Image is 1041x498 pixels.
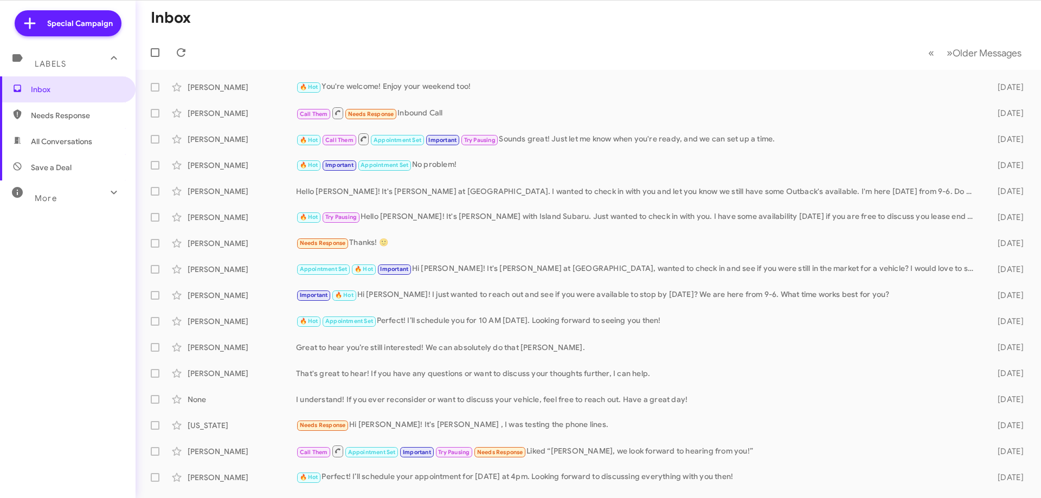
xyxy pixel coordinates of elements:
span: Important [380,266,408,273]
span: Appointment Set [374,137,421,144]
div: [PERSON_NAME] [188,160,296,171]
div: Perfect! I’ll schedule you for 10 AM [DATE]. Looking forward to seeing you then! [296,315,980,327]
div: [DATE] [980,290,1032,301]
div: That's great to hear! If you have any questions or want to discuss your thoughts further, I can h... [296,368,980,379]
span: Important [403,449,431,456]
span: « [928,46,934,60]
div: [DATE] [980,472,1032,483]
div: Hi [PERSON_NAME]! It's [PERSON_NAME] at [GEOGRAPHIC_DATA], wanted to check in and see if you were... [296,263,980,275]
div: [DATE] [980,108,1032,119]
span: Needs Response [31,110,123,121]
span: 🔥 Hot [300,83,318,90]
div: None [188,394,296,405]
h1: Inbox [151,9,191,27]
span: Inbox [31,84,123,95]
span: 🔥 Hot [300,214,318,221]
div: [PERSON_NAME] [188,290,296,301]
span: Appointment Set [361,161,408,169]
span: Appointment Set [300,266,348,273]
span: 🔥 Hot [300,318,318,325]
div: Great to hear you’re still interested! We can absolutely do that [PERSON_NAME]. [296,342,980,353]
span: Try Pausing [464,137,496,144]
span: Labels [35,59,66,69]
div: [DATE] [980,446,1032,457]
div: No problem! [296,159,980,171]
div: [PERSON_NAME] [188,186,296,197]
span: 🔥 Hot [355,266,373,273]
span: Call Them [325,137,354,144]
span: Call Them [300,449,328,456]
div: [DATE] [980,82,1032,93]
div: [PERSON_NAME] [188,108,296,119]
div: [DATE] [980,186,1032,197]
div: [DATE] [980,394,1032,405]
div: [PERSON_NAME] [188,368,296,379]
div: Liked “[PERSON_NAME], we look forward to hearing from you!” [296,444,980,458]
span: 🔥 Hot [300,161,318,169]
div: Hi [PERSON_NAME]! It's [PERSON_NAME] , I was testing the phone lines. [296,419,980,431]
div: [PERSON_NAME] [188,446,296,457]
div: [US_STATE] [188,420,296,431]
div: Hello [PERSON_NAME]! It's [PERSON_NAME] at [GEOGRAPHIC_DATA]. I wanted to check in with you and l... [296,186,980,197]
button: Previous [922,42,941,64]
span: Appointment Set [325,318,373,325]
div: Hi [PERSON_NAME]! I just wanted to reach out and see if you were available to stop by [DATE]? We ... [296,289,980,301]
span: Try Pausing [325,214,357,221]
div: [DATE] [980,160,1032,171]
div: [DATE] [980,420,1032,431]
a: Special Campaign [15,10,121,36]
span: Important [300,292,328,299]
span: Needs Response [477,449,523,456]
div: [DATE] [980,238,1032,249]
div: Inbound Call [296,106,980,120]
div: [DATE] [980,134,1032,145]
span: Important [325,161,354,169]
span: Appointment Set [348,449,396,456]
div: [DATE] [980,212,1032,223]
span: Save a Deal [31,162,72,173]
nav: Page navigation example [922,42,1028,64]
div: [PERSON_NAME] [188,238,296,249]
div: Thanks! 🙂 [296,237,980,249]
span: All Conversations [31,136,92,147]
span: » [947,46,953,60]
span: Important [428,137,457,144]
span: Older Messages [953,47,1021,59]
span: Needs Response [348,111,394,118]
span: 🔥 Hot [300,137,318,144]
span: 🔥 Hot [300,474,318,481]
span: Call Them [300,111,328,118]
span: More [35,193,57,203]
div: [PERSON_NAME] [188,134,296,145]
div: [PERSON_NAME] [188,316,296,327]
span: Special Campaign [47,18,113,29]
button: Next [940,42,1028,64]
div: [PERSON_NAME] [188,264,296,275]
div: You're welcome! Enjoy your weekend too! [296,81,980,93]
span: 🔥 Hot [335,292,354,299]
div: [DATE] [980,264,1032,275]
div: [PERSON_NAME] [188,472,296,483]
div: [PERSON_NAME] [188,342,296,353]
div: [PERSON_NAME] [188,82,296,93]
div: Sounds great! Just let me know when you're ready, and we can set up a time. [296,132,980,146]
div: [DATE] [980,368,1032,379]
div: [DATE] [980,342,1032,353]
div: Hello [PERSON_NAME]! It's [PERSON_NAME] with Island Subaru. Just wanted to check in with you. I h... [296,211,980,223]
span: Needs Response [300,422,346,429]
span: Needs Response [300,240,346,247]
div: [DATE] [980,316,1032,327]
div: [PERSON_NAME] [188,212,296,223]
div: Perfect! I’ll schedule your appointment for [DATE] at 4pm. Looking forward to discussing everythi... [296,471,980,483]
span: Try Pausing [438,449,470,456]
div: I understand! If you ever reconsider or want to discuss your vehicle, feel free to reach out. Hav... [296,394,980,405]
